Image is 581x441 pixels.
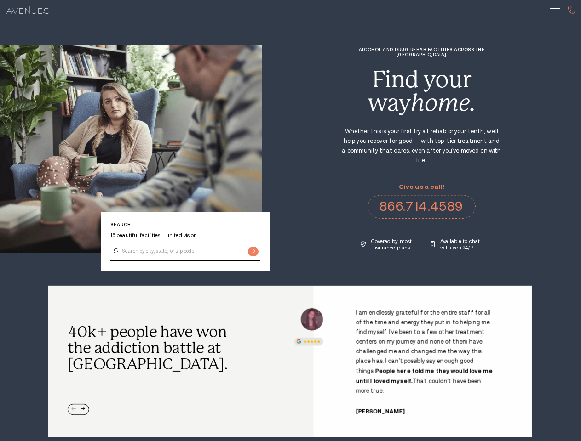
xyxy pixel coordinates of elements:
p: Search [110,222,260,227]
div: / [327,308,520,415]
p: Whether this is your first try at rehab or your tenth, we'll help you recover for good — with top... [341,127,502,165]
h2: 40k+ people have won the addiction battle at [GEOGRAPHIC_DATA]. [68,324,234,372]
p: Available to chat with you 24/7 [440,238,482,251]
p: Covered by most insurance plans [371,238,413,251]
a: 866.714.4589 [368,195,476,219]
div: Next slide [81,407,85,412]
input: Submit [248,247,259,256]
a: Covered by most insurance plans [361,238,413,251]
input: Search by city, state, or zip code [110,242,260,261]
p: 15 beautiful facilities. 1 united vision. [110,232,260,238]
div: Find your way [341,68,502,114]
p: I am endlessly grateful for the entire staff for all of the time and energy they put in to helpin... [357,308,497,396]
strong: People here told me they would love me until I loved myself. [357,367,494,384]
i: home. [411,90,475,116]
h1: Alcohol and Drug Rehab Facilities across the [GEOGRAPHIC_DATA] [341,47,502,57]
a: Available to chat with you 24/7 [431,238,482,251]
cite: [PERSON_NAME] [357,408,406,415]
p: Give us a call! [368,183,476,190]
